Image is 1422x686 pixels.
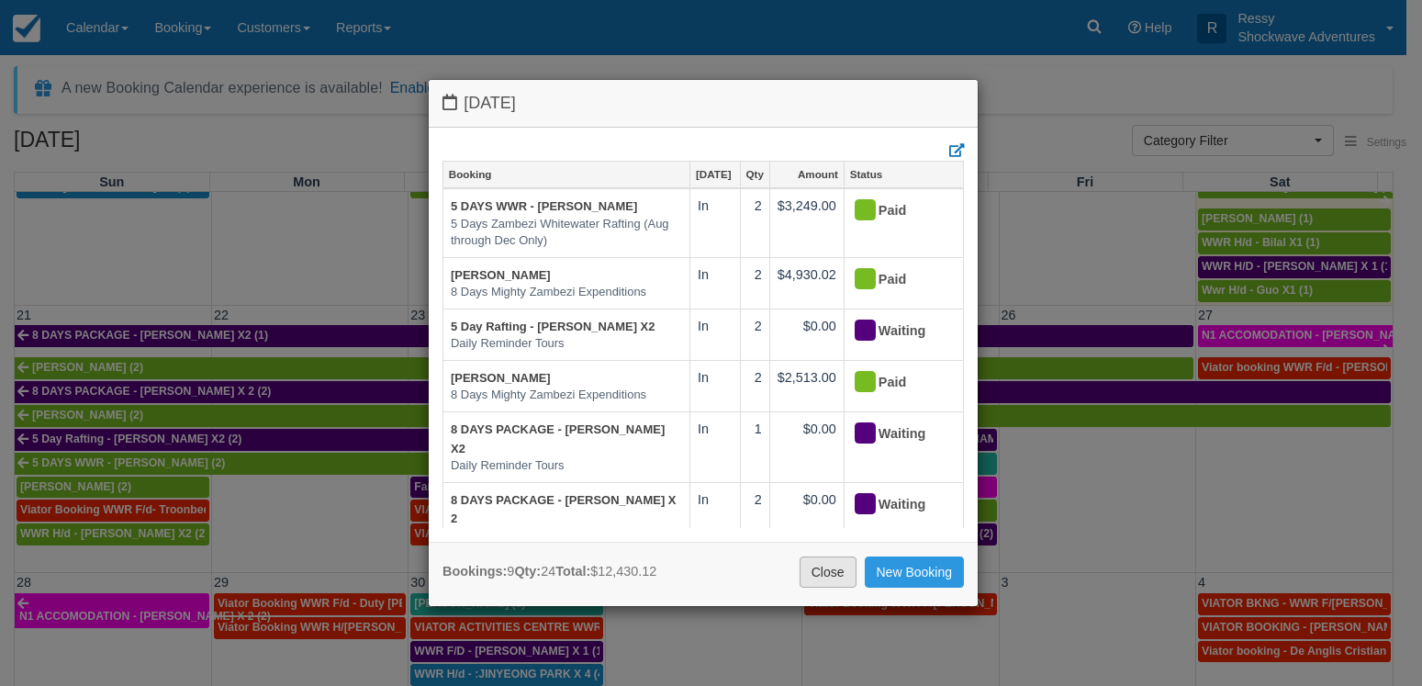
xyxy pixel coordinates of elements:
div: Paid [852,197,940,226]
div: Paid [852,265,940,295]
a: 5 Day Rafting - [PERSON_NAME] X2 [451,320,655,333]
td: $3,249.00 [769,188,844,257]
strong: Bookings: [442,564,507,579]
td: $0.00 [769,482,844,553]
a: 8 DAYS PACKAGE - [PERSON_NAME] X2 [451,422,665,455]
a: [PERSON_NAME] [451,268,551,282]
em: Daily Reminder Tours [451,335,682,353]
div: Waiting [852,317,940,346]
em: Daily Reminder Tours [451,528,682,545]
em: 8 Days Mighty Zambezi Expenditions [451,284,682,301]
td: $2,513.00 [769,360,844,411]
td: 1 [740,411,769,482]
strong: Total: [555,564,590,579]
a: Status [845,162,963,187]
em: Daily Reminder Tours [451,457,682,475]
em: 8 Days Mighty Zambezi Expenditions [451,387,682,404]
a: Qty [741,162,769,187]
div: Waiting [852,420,940,449]
div: Waiting [852,490,940,520]
em: 5 Days Zambezi Whitewater Rafting (Aug through Dec Only) [451,216,682,250]
td: In [690,309,741,360]
a: Booking [443,162,689,187]
td: 2 [740,188,769,257]
a: Close [800,557,857,588]
td: In [690,482,741,553]
div: 9 24 $12,430.12 [442,562,656,581]
td: In [690,360,741,411]
h4: [DATE] [442,94,964,113]
a: Amount [770,162,844,187]
strong: Qty: [514,564,541,579]
td: In [690,411,741,482]
a: New Booking [865,557,965,588]
td: $0.00 [769,309,844,360]
td: $0.00 [769,411,844,482]
td: 2 [740,257,769,309]
td: $4,930.02 [769,257,844,309]
td: 2 [740,360,769,411]
a: 8 DAYS PACKAGE - [PERSON_NAME] X 2 [451,493,676,526]
td: In [690,188,741,257]
td: In [690,257,741,309]
a: 5 DAYS WWR - [PERSON_NAME] [451,199,637,213]
div: Paid [852,368,940,398]
a: [DATE] [690,162,740,187]
td: 2 [740,309,769,360]
a: [PERSON_NAME] [451,371,551,385]
td: 2 [740,482,769,553]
